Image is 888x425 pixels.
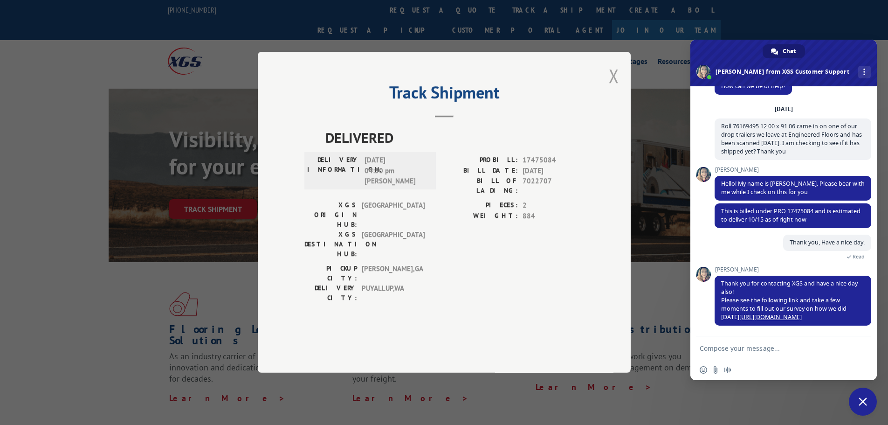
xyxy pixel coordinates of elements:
[523,166,584,176] span: [DATE]
[523,201,584,211] span: 2
[523,155,584,166] span: 17475084
[790,238,865,246] span: Thank you, Have a nice day.
[700,344,847,353] textarea: Compose your message...
[362,264,425,284] span: [PERSON_NAME] , GA
[444,166,518,176] label: BILL DATE:
[715,266,871,273] span: [PERSON_NAME]
[444,155,518,166] label: PROBILL:
[444,201,518,211] label: PIECES:
[523,176,584,196] span: 7022707
[721,207,860,223] span: This is billed under PRO 17475084 and is estimated to deliver 10/15 as of right now
[307,155,360,187] label: DELIVERY INFORMATION:
[523,211,584,222] span: 884
[763,44,805,58] div: Chat
[362,284,425,303] span: PUYALLUP , WA
[444,176,518,196] label: BILL OF LADING:
[304,230,357,259] label: XGS DESTINATION HUB:
[444,211,518,222] label: WEIGHT:
[325,127,584,148] span: DELIVERED
[304,284,357,303] label: DELIVERY CITY:
[712,366,719,374] span: Send a file
[304,264,357,284] label: PICKUP CITY:
[724,366,731,374] span: Audio message
[362,201,425,230] span: [GEOGRAPHIC_DATA]
[775,106,793,112] div: [DATE]
[739,313,802,321] a: [URL][DOMAIN_NAME]
[853,253,865,260] span: Read
[362,230,425,259] span: [GEOGRAPHIC_DATA]
[304,86,584,104] h2: Track Shipment
[304,201,357,230] label: XGS ORIGIN HUB:
[721,82,785,90] span: How can we be of help?
[715,167,871,173] span: [PERSON_NAME]
[721,279,858,321] span: Thank you for contacting XGS and have a nice day also! Please see the following link and take a f...
[849,388,877,416] div: Close chat
[700,366,707,374] span: Insert an emoji
[365,155,427,187] span: [DATE] 04:50 pm [PERSON_NAME]
[609,63,619,88] button: Close modal
[721,180,865,196] span: Hello! My name is [PERSON_NAME]. Please bear with me while I check on this for you
[858,66,871,78] div: More channels
[783,44,796,58] span: Chat
[721,122,862,155] span: Roll 76169495 12.00 x 91.06 came in on one of our drop trailers we leave at Engineered Floors and...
